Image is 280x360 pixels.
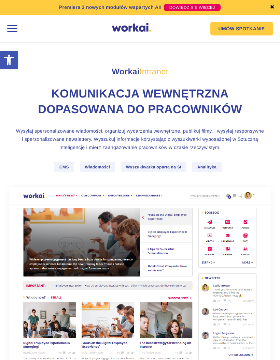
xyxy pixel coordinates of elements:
a: UMÓW SPOTKANIE [210,22,273,35]
a: DOWIEDZ SIĘ WIĘCEJ [164,4,221,11]
span: Workai [112,60,168,76]
p: Wysyłaj spersonalizowane wiadomości, organizuj wydarzenia wewnętrzne, publikuj filmy, i wysyłaj r... [9,127,271,151]
span: Wiadomości [80,162,115,172]
span: Analityka [192,162,222,172]
em: Intranet [140,67,168,76]
span: Wyszukiwarka oparta na SI [121,162,186,172]
p: Premiera 3 nowych modułów wspartych AI! [59,4,162,11]
a: ✖ [270,5,275,10]
h1: Komunikacja wewnętrzna dopasowana do pracowników [9,86,271,118]
span: CMS [54,162,74,172]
